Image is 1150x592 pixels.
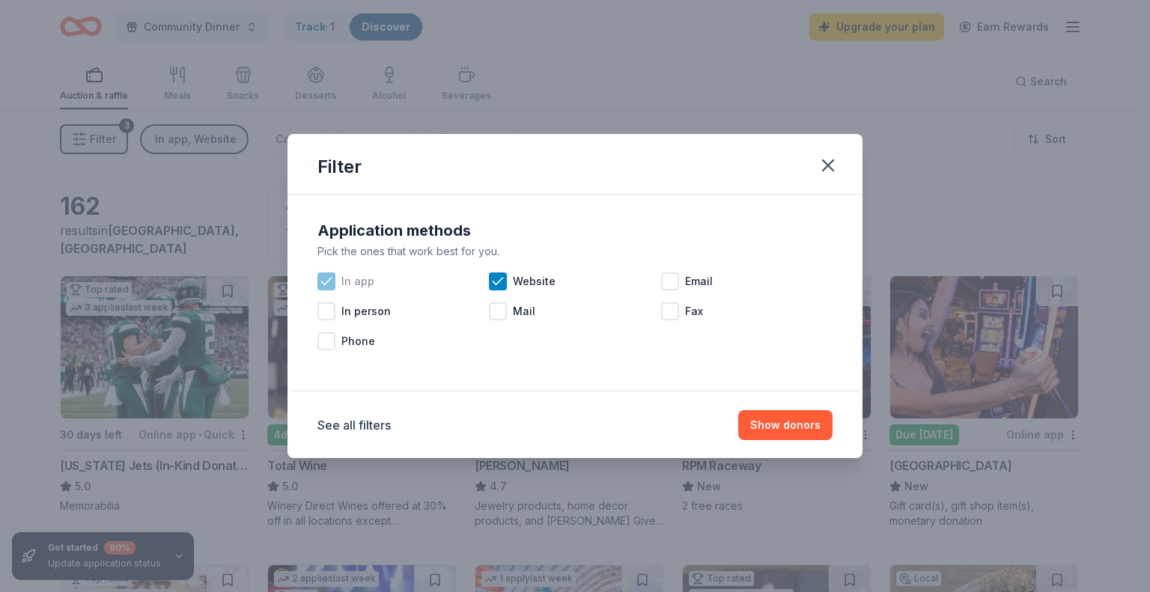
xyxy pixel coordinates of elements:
div: Filter [317,155,362,179]
span: Mail [513,302,535,320]
span: Email [685,272,713,290]
span: Fax [685,302,703,320]
span: In app [341,272,374,290]
span: In person [341,302,391,320]
div: Pick the ones that work best for you. [317,242,833,260]
div: Application methods [317,219,833,242]
span: Website [513,272,556,290]
button: See all filters [317,416,391,434]
button: Show donors [738,410,833,440]
span: Phone [341,332,375,350]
